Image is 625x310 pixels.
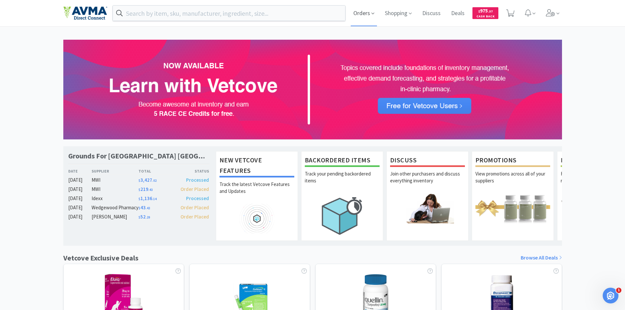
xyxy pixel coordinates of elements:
[68,195,209,202] a: [DATE]Idexx$1,136.14Processed
[386,151,469,240] a: DiscussJoin other purchasers and discuss everything inventory
[68,204,92,212] div: [DATE]
[138,195,156,201] span: 1,136
[138,188,140,192] span: $
[488,9,493,13] span: . 37
[138,168,174,174] div: Total
[148,188,153,192] span: . 43
[305,155,380,167] h1: Backordered Items
[68,185,209,193] a: [DATE]MWI$219.43Order Placed
[92,213,138,221] div: [PERSON_NAME]
[475,155,550,167] h1: Promotions
[219,204,294,234] img: hero_feature_roadmap.png
[180,204,209,211] span: Order Placed
[472,4,498,22] a: $975.37Cash Back
[472,151,554,240] a: PromotionsView promotions across all of your suppliers
[390,170,465,193] p: Join other purchasers and discuss everything inventory
[420,10,443,16] a: Discuss
[63,40,562,139] img: 72e902af0f5a4fbaa8a378133742b35d.png
[152,178,156,183] span: . 02
[92,195,138,202] div: Idexx
[68,213,209,221] a: [DATE][PERSON_NAME]$52.29Order Placed
[174,168,209,174] div: Status
[478,8,493,14] span: 975
[68,204,209,212] a: [DATE]Wedgewood Pharmacy$43.43Order Placed
[92,176,138,184] div: MWI
[68,195,92,202] div: [DATE]
[390,193,465,223] img: hero_discuss.png
[216,151,298,240] a: New Vetcove FeaturesTrack the latest Vetcove Features and Updates
[146,215,150,219] span: . 29
[603,288,618,303] iframe: Intercom live chat
[138,206,140,210] span: $
[138,186,153,192] span: 219
[138,215,140,219] span: $
[180,186,209,192] span: Order Placed
[68,168,92,174] div: Date
[138,214,150,220] span: 52
[616,288,621,293] span: 1
[305,170,380,193] p: Track your pending backordered items
[448,10,467,16] a: Deals
[475,193,550,223] img: hero_promotions.png
[219,181,294,204] p: Track the latest Vetcove Features and Updates
[219,155,294,177] h1: New Vetcove Features
[180,214,209,220] span: Order Placed
[138,177,156,183] span: 3,427
[92,185,138,193] div: MWI
[476,15,494,19] span: Cash Back
[138,178,140,183] span: $
[152,197,156,201] span: . 14
[478,9,480,13] span: $
[68,185,92,193] div: [DATE]
[305,193,380,238] img: hero_backorders.png
[68,176,209,184] a: [DATE]MWI$3,427.02Processed
[138,197,140,201] span: $
[138,204,150,211] span: 43
[92,204,138,212] div: Wedgewood Pharmacy
[186,177,209,183] span: Processed
[92,168,138,174] div: Supplier
[146,206,150,210] span: . 43
[186,195,209,201] span: Processed
[475,170,550,193] p: View promotions across all of your suppliers
[68,151,209,161] h1: Grounds For [GEOGRAPHIC_DATA] [GEOGRAPHIC_DATA]
[301,151,383,240] a: Backordered ItemsTrack your pending backordered items
[63,252,138,264] h1: Vetcove Exclusive Deals
[521,254,562,262] a: Browse All Deals
[63,6,107,20] img: e4e33dab9f054f5782a47901c742baa9_102.png
[113,6,345,21] input: Search by item, sku, manufacturer, ingredient, size...
[68,176,92,184] div: [DATE]
[390,155,465,167] h1: Discuss
[68,213,92,221] div: [DATE]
